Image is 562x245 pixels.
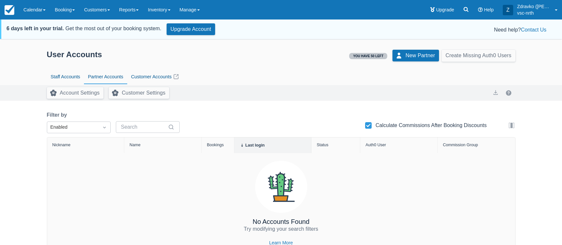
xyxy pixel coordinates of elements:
[207,143,224,147] div: Bookings
[521,26,546,34] button: Contact Us
[517,3,551,10] p: Zdravko ([PERSON_NAME].[PERSON_NAME])
[349,53,387,58] a: You have 50 left
[127,70,184,84] a: Customer Accounts
[503,5,513,15] div: Z
[436,7,454,12] span: Upgrade
[7,25,161,32] div: Get the most out of your booking system.
[121,121,167,133] input: Search
[376,122,487,129] div: Calculate Commissions After Booking Discounts
[7,26,64,31] strong: 6 days left in your trial.
[52,143,71,147] div: Nickname
[50,124,95,131] div: Enabled
[245,143,265,148] div: Last login
[244,226,318,232] span: Try modifying your search filters
[47,70,84,84] a: Staff Accounts
[253,218,309,225] h4: No Accounts Found
[392,50,439,61] a: New Partner
[130,143,141,147] div: Name
[443,143,478,147] div: Commission Group
[5,5,14,15] img: checkfront-main-nav-mini-logo.png
[109,87,169,99] button: Customer Settings
[226,26,546,34] div: Need help?
[84,70,127,84] a: Partner Accounts
[365,143,386,147] div: Auth0 User
[167,23,215,35] a: Upgrade Account
[47,111,70,119] label: Filter by
[47,50,102,59] div: User Accounts
[353,54,383,58] strong: You have 50 left
[492,89,500,97] button: export
[47,87,104,99] button: Account Settings
[101,124,108,131] span: Dropdown icon
[484,7,494,12] span: Help
[442,50,515,62] button: Create Missing Auth0 Users
[478,7,483,12] i: Help
[317,143,328,147] div: Status
[517,10,551,16] p: vsc-nrth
